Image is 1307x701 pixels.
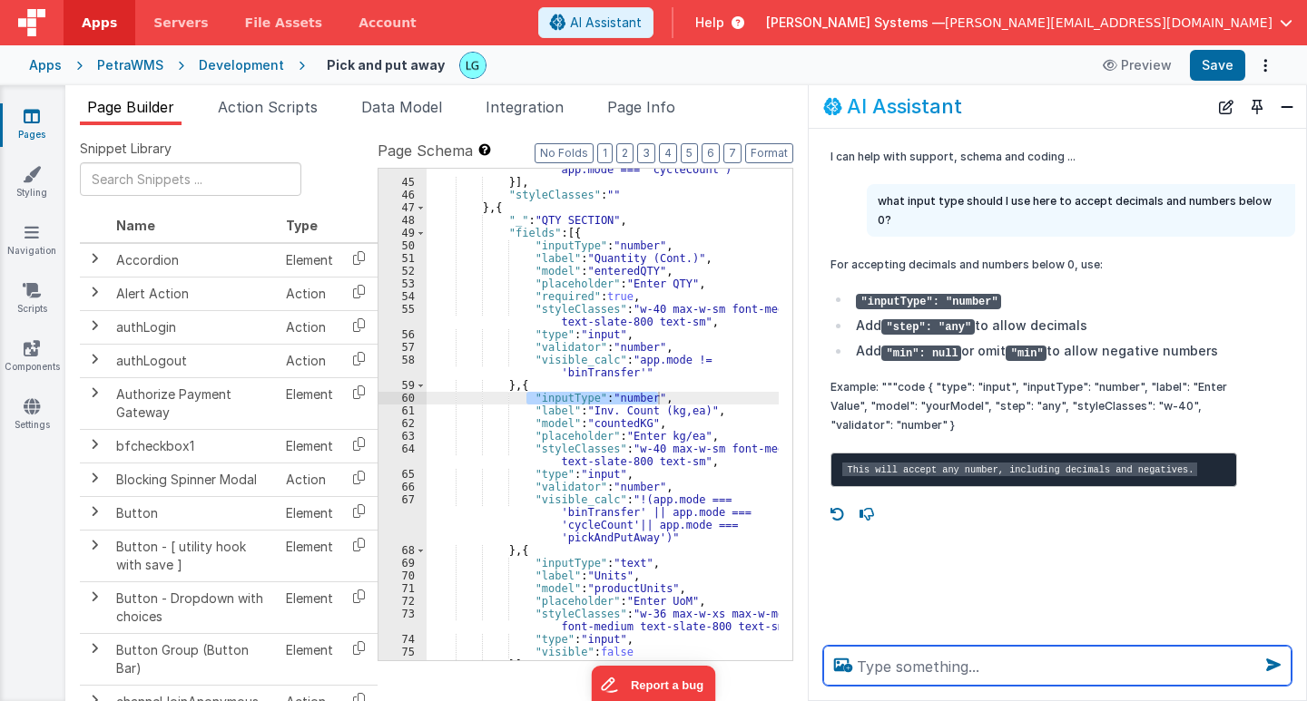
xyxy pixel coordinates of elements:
div: 62 [378,417,427,430]
td: authLogin [109,310,279,344]
div: 51 [378,252,427,265]
div: 64 [378,443,427,468]
button: 1 [597,143,613,163]
div: 53 [378,277,427,290]
div: 47 [378,201,427,214]
div: 55 [378,303,427,328]
td: Element [279,377,340,429]
span: AI Assistant [570,14,642,32]
span: Servers [153,14,208,32]
div: 68 [378,544,427,557]
div: Apps [29,56,62,74]
div: 61 [378,404,427,417]
div: 67 [378,493,427,544]
span: Snippet Library [80,140,172,158]
td: Element [279,633,340,685]
td: Accordion [109,243,279,277]
button: New Chat [1214,94,1239,120]
code: This will accept any number, including decimals and negatives. [842,462,1197,476]
div: 75 [378,646,427,658]
div: Development [199,56,284,74]
td: Button Group (Button Bar) [109,633,279,685]
td: Blocking Spinner Modal [109,462,279,496]
td: Button - [ utility hook with save ] [109,530,279,581]
td: Action [279,462,340,496]
div: 46 [378,189,427,201]
button: 7 [723,143,742,163]
h2: AI Assistant [847,95,962,117]
span: [PERSON_NAME][EMAIL_ADDRESS][DOMAIN_NAME] [945,14,1273,32]
div: 72 [378,595,427,608]
div: 70 [378,570,427,582]
li: Add or omit to allow negative numbers [850,340,1237,363]
td: Action [279,344,340,377]
button: Toggle Pin [1244,94,1270,120]
button: 3 [637,143,655,163]
td: Action [279,310,340,344]
div: 59 [378,379,427,392]
p: I can help with support, schema and coding ... [830,147,1237,166]
button: 4 [659,143,677,163]
span: Apps [82,14,117,32]
span: Data Model [361,98,442,116]
div: 65 [378,468,427,481]
td: Element [279,530,340,581]
td: bfcheckbox1 [109,429,279,462]
button: Preview [1092,51,1183,80]
div: 74 [378,633,427,646]
div: PetraWMS [97,56,163,74]
button: 5 [681,143,698,163]
div: 52 [378,265,427,277]
button: 6 [702,143,720,163]
span: Page Builder [87,98,174,116]
div: 69 [378,557,427,570]
span: Integration [486,98,564,116]
div: 57 [378,341,427,354]
td: authLogout [109,344,279,377]
div: 58 [378,354,427,379]
td: Element [279,496,340,530]
td: Element [279,429,340,462]
div: 66 [378,481,427,493]
span: Action Scripts [218,98,318,116]
td: Alert Action [109,277,279,310]
button: AI Assistant [538,7,653,38]
input: Search Snippets ... [80,162,301,196]
button: Save [1190,50,1245,81]
div: 60 [378,392,427,404]
span: Page Info [607,98,675,116]
div: 48 [378,214,427,227]
span: Type [286,218,318,233]
span: Page Schema [378,140,473,161]
div: 49 [378,227,427,239]
button: Format [745,143,793,163]
li: Add to allow decimals [850,315,1237,337]
span: File Assets [245,14,323,32]
button: Options [1253,53,1278,78]
td: Button - Dropdown with choices [109,581,279,633]
div: 45 [378,176,427,189]
div: 63 [378,430,427,443]
td: Authorize Payment Gateway [109,377,279,429]
td: Button [109,496,279,530]
span: Name [116,218,155,233]
code: "inputType": "number" [856,294,1001,309]
div: 56 [378,328,427,341]
div: 54 [378,290,427,303]
code: "step": "any" [881,319,975,335]
div: 76 [378,658,427,671]
code: "min" [1006,346,1047,361]
p: Example: """code { "type": "input", "inputType": "number", "label": "Enter Value", "model": "your... [830,377,1237,434]
img: 94c3b1dec6147b22a6e61032f6542a92 [460,53,486,78]
button: 2 [616,143,634,163]
span: Help [695,14,724,32]
td: Element [279,581,340,633]
button: Close [1275,94,1299,120]
div: 73 [378,608,427,633]
span: [PERSON_NAME] Systems — [766,14,945,32]
td: Element [279,243,340,277]
td: Action [279,277,340,310]
h4: Pick and put away [327,58,445,72]
code: "min": null [881,346,961,361]
div: 71 [378,582,427,595]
